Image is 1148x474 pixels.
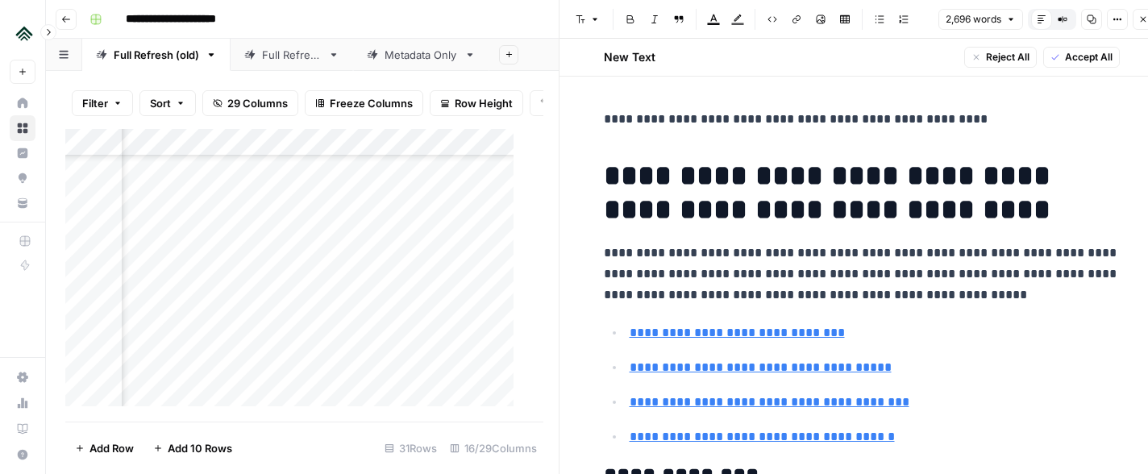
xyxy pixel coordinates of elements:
a: Settings [10,364,35,390]
a: Opportunities [10,165,35,191]
a: Browse [10,115,35,141]
img: Uplisting Logo [10,19,39,48]
span: 29 Columns [227,95,288,111]
a: Metadata Only [353,39,489,71]
button: Help + Support [10,442,35,468]
div: 31 Rows [378,435,443,461]
a: Your Data [10,190,35,216]
button: Workspace: Uplisting [10,13,35,53]
span: Reject All [986,50,1029,64]
button: 2,696 words [938,9,1023,30]
span: Sort [150,95,171,111]
span: Add Row [89,440,134,456]
button: Add 10 Rows [143,435,242,461]
button: 29 Columns [202,90,298,116]
button: Accept All [1043,47,1120,68]
a: Home [10,90,35,116]
div: Metadata Only [385,47,458,63]
a: Insights [10,140,35,166]
a: Usage [10,390,35,416]
button: Freeze Columns [305,90,423,116]
span: Freeze Columns [330,95,413,111]
div: 16/29 Columns [443,435,543,461]
a: Full Refresh [231,39,353,71]
button: Sort [139,90,196,116]
a: Full Refresh (old) [82,39,231,71]
span: Row Height [455,95,513,111]
span: Accept All [1065,50,1113,64]
button: Filter [72,90,133,116]
div: Full Refresh [262,47,322,63]
span: Add 10 Rows [168,440,232,456]
button: Reject All [964,47,1037,68]
span: 2,696 words [946,12,1001,27]
span: Filter [82,95,108,111]
a: Learning Hub [10,416,35,442]
button: Row Height [430,90,523,116]
h2: New Text [604,49,655,65]
button: Add Row [65,435,143,461]
div: Full Refresh (old) [114,47,199,63]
